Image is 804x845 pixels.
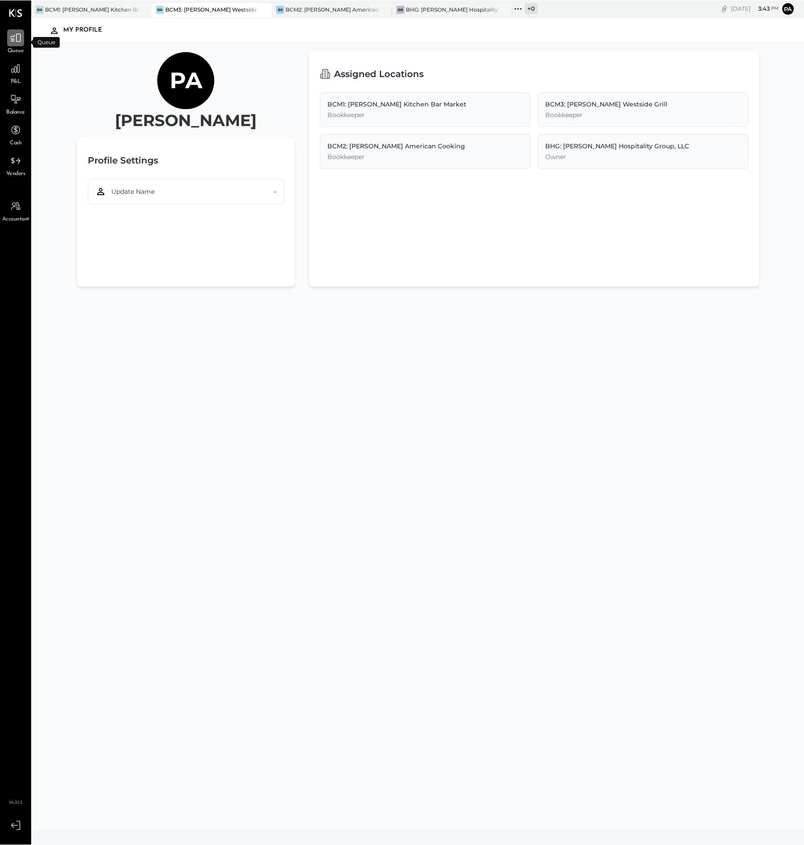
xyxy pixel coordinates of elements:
div: copy link [720,4,729,13]
div: Queue [33,37,60,47]
span: → [273,187,277,196]
button: Pa [781,1,795,16]
span: Accountant [2,215,29,223]
div: BCM1: [PERSON_NAME] Kitchen Bar Market [45,5,138,13]
a: Queue [0,29,31,55]
a: Cash [0,121,31,147]
a: Vendors [0,152,31,178]
div: BHG: [PERSON_NAME] Hospitality Group, LLC [406,5,499,13]
div: Owner [545,152,741,161]
div: BHG: [PERSON_NAME] Hospitality Group, LLC [545,141,741,150]
div: BCM3: [PERSON_NAME] Westside Grill [545,99,741,108]
a: Accountant [0,197,31,223]
div: BCM2: [PERSON_NAME] American Cooking [327,141,523,150]
div: Bookkeeper [327,152,523,161]
span: Cash [10,139,21,147]
div: Bookkeeper [545,110,741,119]
a: Balance [0,90,31,116]
div: BCM3: [PERSON_NAME] Westside Grill [165,5,258,13]
div: BB [396,5,404,13]
h2: [PERSON_NAME] [115,109,257,131]
div: BCM1: [PERSON_NAME] Kitchen Bar Market [327,99,523,108]
span: Vendors [6,170,25,178]
span: P&L [11,78,21,86]
span: Balance [6,108,25,116]
a: P&L [0,60,31,86]
span: Queue [8,47,24,55]
div: BS [276,5,284,13]
h2: Profile Settings [88,149,158,171]
button: Update Name→ [88,178,284,204]
div: My Profile [63,23,111,37]
div: Bookkeeper [327,110,523,119]
span: Update Name [111,187,155,196]
div: BCM2: [PERSON_NAME] American Cooking [286,5,379,13]
div: BR [156,5,164,13]
div: [DATE] [731,4,779,12]
h2: Assigned Locations [334,62,424,85]
h1: Pa [170,66,202,94]
div: + 0 [525,3,538,14]
div: BR [36,5,44,13]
